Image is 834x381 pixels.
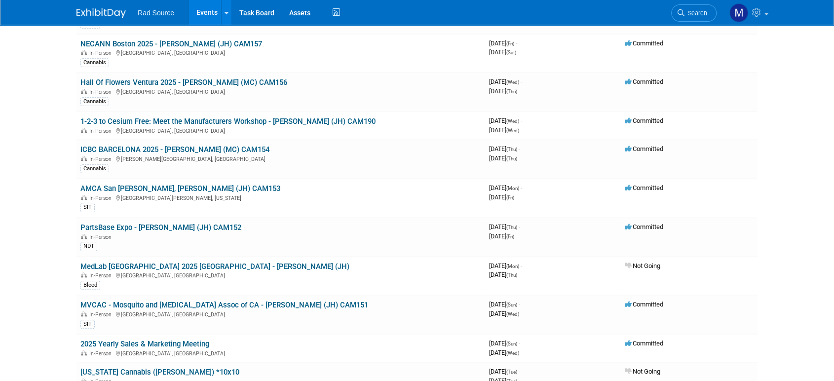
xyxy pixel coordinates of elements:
[684,9,707,17] span: Search
[506,128,519,133] span: (Wed)
[81,195,87,200] img: In-Person Event
[625,145,663,152] span: Committed
[80,340,209,348] a: 2025 Yearly Sales & Marketing Meeting
[506,41,514,46] span: (Fri)
[80,301,368,309] a: MVCAC - Mosquito and [MEDICAL_DATA] Assoc of CA - [PERSON_NAME] (JH) CAM151
[81,272,87,277] img: In-Person Event
[80,97,109,106] div: Cannabis
[519,223,520,230] span: -
[489,184,522,191] span: [DATE]
[80,281,100,290] div: Blood
[80,271,481,279] div: [GEOGRAPHIC_DATA], [GEOGRAPHIC_DATA]
[516,39,517,47] span: -
[489,262,522,269] span: [DATE]
[80,164,109,173] div: Cannabis
[81,311,87,316] img: In-Person Event
[506,272,517,278] span: (Thu)
[506,311,519,317] span: (Wed)
[506,50,516,55] span: (Sat)
[489,349,519,356] span: [DATE]
[625,340,663,347] span: Committed
[506,225,517,230] span: (Thu)
[521,117,522,124] span: -
[89,89,114,95] span: In-Person
[89,350,114,357] span: In-Person
[80,310,481,318] div: [GEOGRAPHIC_DATA], [GEOGRAPHIC_DATA]
[506,195,514,200] span: (Fri)
[81,156,87,161] img: In-Person Event
[80,262,349,271] a: MedLab [GEOGRAPHIC_DATA] 2025 [GEOGRAPHIC_DATA] - [PERSON_NAME] (JH)
[489,193,514,201] span: [DATE]
[81,234,87,239] img: In-Person Event
[81,128,87,133] img: In-Person Event
[80,87,481,95] div: [GEOGRAPHIC_DATA], [GEOGRAPHIC_DATA]
[489,154,517,162] span: [DATE]
[506,147,517,152] span: (Thu)
[89,311,114,318] span: In-Person
[519,368,520,375] span: -
[489,117,522,124] span: [DATE]
[80,145,269,154] a: ICBC BARCELONA 2025 - [PERSON_NAME] (MC) CAM154
[81,89,87,94] img: In-Person Event
[521,262,522,269] span: -
[625,117,663,124] span: Committed
[489,301,520,308] span: [DATE]
[80,223,241,232] a: PartsBase Expo - [PERSON_NAME] (JH) CAM152
[76,8,126,18] img: ExhibitDay
[80,184,280,193] a: AMCA San [PERSON_NAME], [PERSON_NAME] (JH) CAM153
[521,184,522,191] span: -
[506,350,519,356] span: (Wed)
[489,126,519,134] span: [DATE]
[489,368,520,375] span: [DATE]
[671,4,717,22] a: Search
[80,48,481,56] div: [GEOGRAPHIC_DATA], [GEOGRAPHIC_DATA]
[729,3,748,22] img: Melissa Conboy
[625,184,663,191] span: Committed
[138,9,174,17] span: Rad Source
[89,156,114,162] span: In-Person
[89,272,114,279] span: In-Person
[89,234,114,240] span: In-Person
[506,302,517,307] span: (Sun)
[80,39,262,48] a: NECANN Boston 2025 - [PERSON_NAME] (JH) CAM157
[489,310,519,317] span: [DATE]
[521,78,522,85] span: -
[489,223,520,230] span: [DATE]
[506,234,514,239] span: (Fri)
[80,242,97,251] div: NDT
[89,50,114,56] span: In-Person
[89,195,114,201] span: In-Person
[489,232,514,240] span: [DATE]
[489,39,517,47] span: [DATE]
[506,186,519,191] span: (Mon)
[80,126,481,134] div: [GEOGRAPHIC_DATA], [GEOGRAPHIC_DATA]
[506,264,519,269] span: (Mon)
[506,79,519,85] span: (Wed)
[625,262,660,269] span: Not Going
[80,58,109,67] div: Cannabis
[625,368,660,375] span: Not Going
[506,369,517,375] span: (Tue)
[80,117,376,126] a: 1-2-3 to Cesium Free: Meet the Manufacturers Workshop - [PERSON_NAME] (JH) CAM190
[625,78,663,85] span: Committed
[80,349,481,357] div: [GEOGRAPHIC_DATA], [GEOGRAPHIC_DATA]
[489,78,522,85] span: [DATE]
[506,89,517,94] span: (Thu)
[506,341,517,346] span: (Sun)
[80,193,481,201] div: [GEOGRAPHIC_DATA][PERSON_NAME], [US_STATE]
[625,223,663,230] span: Committed
[519,145,520,152] span: -
[625,39,663,47] span: Committed
[80,203,95,212] div: SIT
[519,340,520,347] span: -
[489,87,517,95] span: [DATE]
[80,78,287,87] a: Hall Of Flowers Ventura 2025 - [PERSON_NAME] (MC) CAM156
[489,48,516,56] span: [DATE]
[89,128,114,134] span: In-Person
[80,320,95,329] div: SIT
[519,301,520,308] span: -
[506,156,517,161] span: (Thu)
[80,154,481,162] div: [PERSON_NAME][GEOGRAPHIC_DATA], [GEOGRAPHIC_DATA]
[625,301,663,308] span: Committed
[506,118,519,124] span: (Wed)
